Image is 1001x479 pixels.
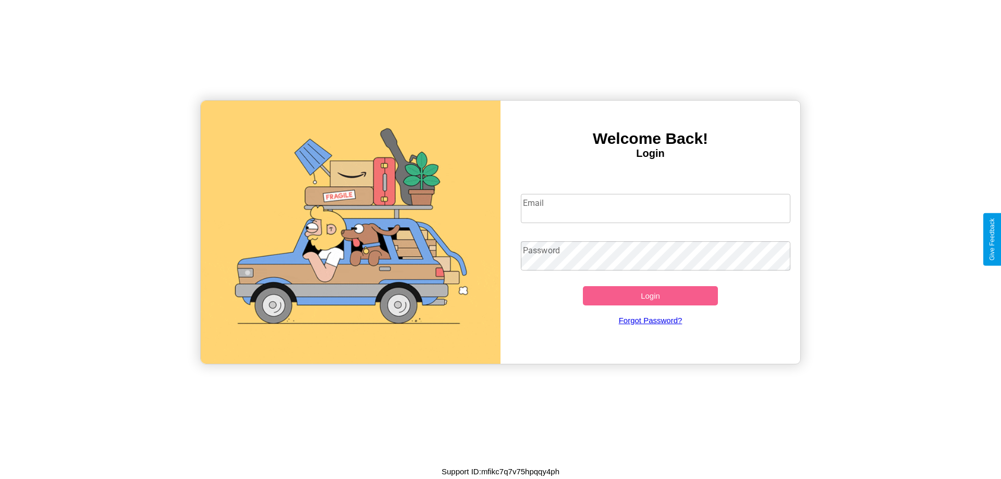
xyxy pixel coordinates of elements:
[201,101,500,364] img: gif
[500,130,800,148] h3: Welcome Back!
[988,218,996,261] div: Give Feedback
[442,464,559,478] p: Support ID: mfikc7q7v75hpqqy4ph
[500,148,800,159] h4: Login
[583,286,718,305] button: Login
[516,305,786,335] a: Forgot Password?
